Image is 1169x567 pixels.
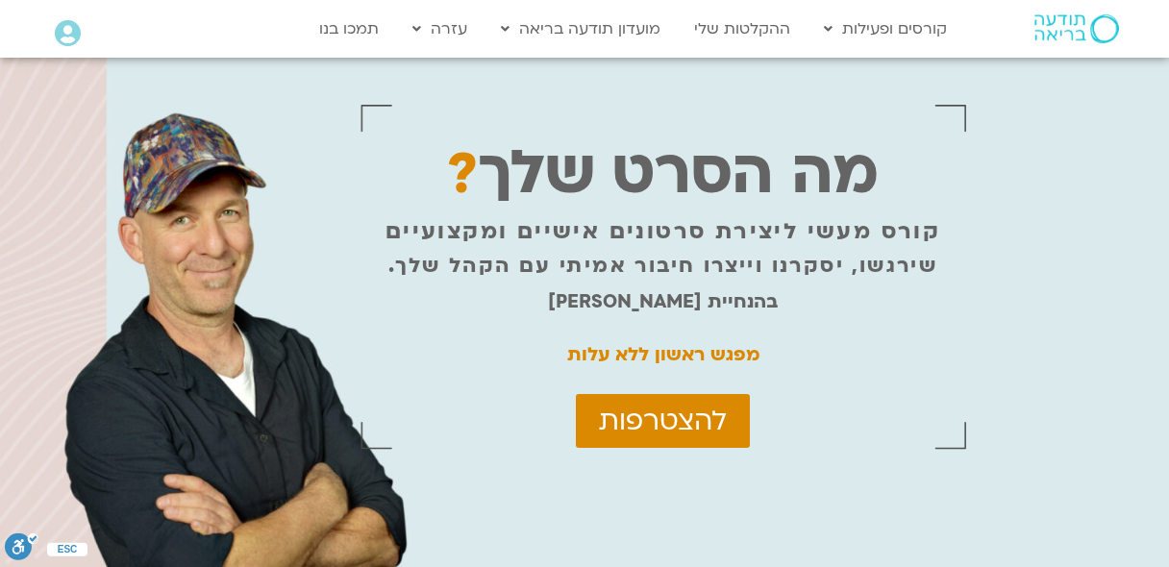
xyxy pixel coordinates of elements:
[447,161,879,186] p: מה הסרט שלך
[386,219,940,244] p: קורס מעשי ליצירת סרטונים אישיים ומקצועיים
[1034,14,1119,43] img: תודעה בריאה
[684,11,800,47] a: ההקלטות שלי
[310,11,388,47] a: תמכו בנו
[814,11,957,47] a: קורסים ופעילות
[403,11,477,47] a: עזרה
[599,406,727,436] span: להצטרפות
[388,254,937,279] p: שירגשו, יסקרנו וייצרו חיבור אמיתי עם הקהל שלך.
[576,394,750,448] a: להצטרפות
[567,342,759,367] strong: מפגש ראשון ללא עלות
[491,11,670,47] a: מועדון תודעה בריאה
[447,136,478,212] span: ?
[548,289,778,314] strong: בהנחיית [PERSON_NAME]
